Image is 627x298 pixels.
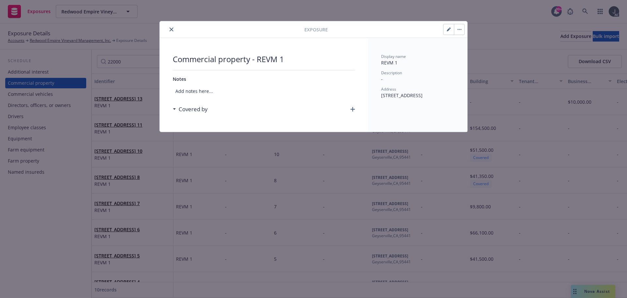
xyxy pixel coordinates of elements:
[381,86,396,92] span: Address
[179,105,208,114] h3: Covered by
[381,70,402,76] span: Description
[381,92,423,98] span: [STREET_ADDRESS]
[173,85,355,97] span: Add notes here...
[304,26,328,33] span: Exposure
[173,76,186,82] span: Notes
[173,105,208,114] div: Covered by
[381,76,383,82] span: -
[173,54,355,65] span: Commercial property - REVM 1
[381,60,397,66] span: REVM 1
[381,54,406,59] span: Display name
[168,26,175,33] button: close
